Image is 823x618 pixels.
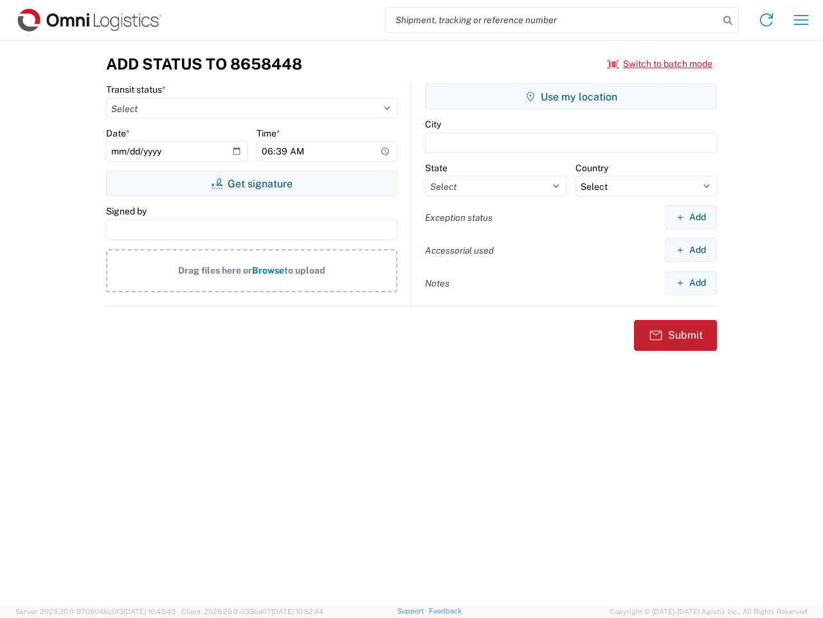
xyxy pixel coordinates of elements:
[608,53,712,75] button: Switch to batch mode
[634,320,717,351] button: Submit
[271,608,323,615] span: [DATE] 10:52:44
[123,608,176,615] span: [DATE] 10:43:43
[425,84,717,109] button: Use my location
[610,606,808,617] span: Copyright © [DATE]-[DATE] Agistix Inc., All Rights Reserved
[425,118,441,130] label: City
[397,607,430,615] a: Support
[106,55,302,73] h3: Add Status to 8658448
[284,265,325,276] span: to upload
[181,608,323,615] span: Client: 2025.20.0-035ba07
[575,162,608,174] label: Country
[425,162,448,174] label: State
[106,171,397,196] button: Get signature
[425,277,449,289] label: Notes
[665,238,717,262] button: Add
[429,607,462,615] a: Feedback
[425,212,493,223] label: Exception status
[15,608,176,615] span: Server: 2025.20.0-970904bc0f3
[425,245,494,256] label: Accessorial used
[257,127,280,139] label: Time
[106,127,130,139] label: Date
[665,205,717,229] button: Add
[252,265,284,276] span: Browse
[106,205,147,217] label: Signed by
[106,84,166,95] label: Transit status
[178,265,252,276] span: Drag files here or
[386,8,719,32] input: Shipment, tracking or reference number
[665,271,717,295] button: Add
